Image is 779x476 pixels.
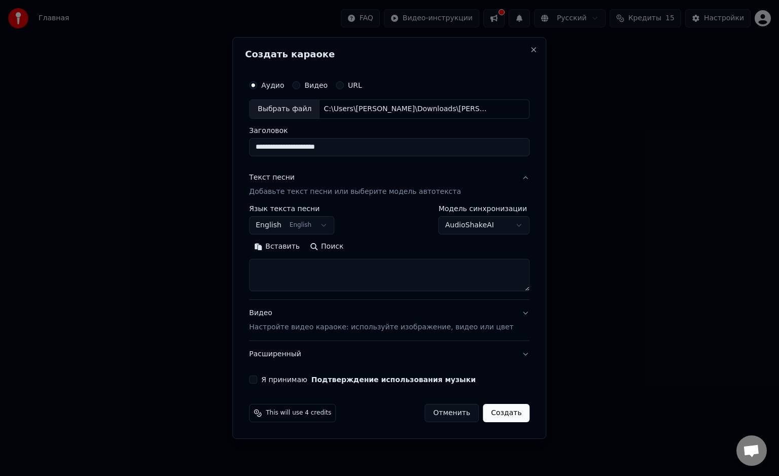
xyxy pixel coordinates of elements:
[305,239,348,255] button: Поиск
[249,164,529,205] button: Текст песниДобавьте текст песни или выберите модель автотекста
[424,404,479,422] button: Отменить
[249,205,529,299] div: Текст песниДобавьте текст песни или выберите модель автотекста
[249,322,513,332] p: Настройте видео караоке: используйте изображение, видео или цвет
[348,82,362,89] label: URL
[249,239,305,255] button: Вставить
[483,404,529,422] button: Создать
[266,409,331,417] span: This will use 4 credits
[249,341,529,367] button: Расширенный
[245,50,534,59] h2: Создать караоке
[249,127,529,134] label: Заголовок
[249,187,461,197] p: Добавьте текст песни или выберите модель автотекста
[249,173,295,183] div: Текст песни
[304,82,328,89] label: Видео
[311,376,476,383] button: Я принимаю
[320,104,492,114] div: C:\Users\[PERSON_NAME]\Downloads\[PERSON_NAME].mp3
[439,205,530,212] label: Модель синхронизации
[261,376,476,383] label: Я принимаю
[250,100,320,118] div: Выбрать файл
[249,300,529,341] button: ВидеоНастройте видео караоке: используйте изображение, видео или цвет
[249,308,513,332] div: Видео
[249,205,334,212] label: Язык текста песни
[261,82,284,89] label: Аудио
